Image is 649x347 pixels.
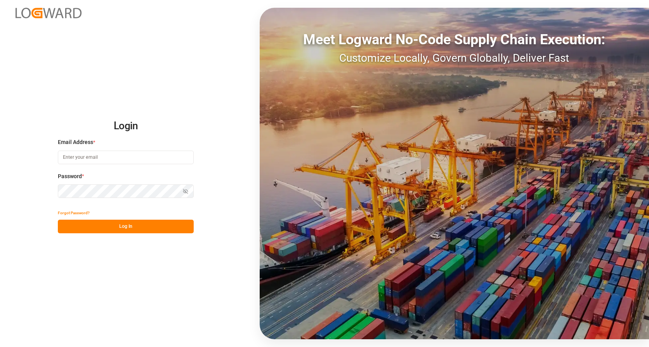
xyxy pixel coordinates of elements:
[58,114,194,139] h2: Login
[58,151,194,164] input: Enter your email
[58,206,90,220] button: Forgot Password?
[260,50,649,66] div: Customize Locally, Govern Globally, Deliver Fast
[58,172,82,180] span: Password
[58,220,194,233] button: Log In
[260,29,649,50] div: Meet Logward No-Code Supply Chain Execution:
[58,138,93,146] span: Email Address
[16,8,82,18] img: Logward_new_orange.png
